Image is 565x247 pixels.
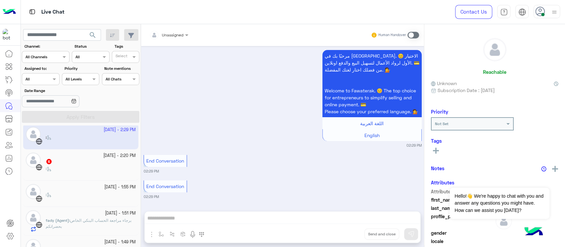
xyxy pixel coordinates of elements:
img: tab [518,8,526,16]
img: notes [541,166,546,172]
span: last_name [431,205,494,212]
h6: Tags [431,138,558,144]
small: Human Handover [378,32,406,38]
small: [DATE] - 1:49 PM [104,239,136,245]
small: 02:29 PM [144,169,159,174]
span: Hello!👋 We're happy to chat with you and answer any questions you might have. How can we assist y... [449,188,549,219]
p: Live Chat [41,8,65,17]
b: : [46,218,70,223]
img: defaultAdmin.png [26,153,41,168]
h6: Priority [431,109,448,115]
span: Unknown [431,80,457,87]
a: tab [497,5,510,19]
img: add [552,166,558,172]
span: locale [431,238,494,245]
button: search [85,29,101,43]
img: defaultAdmin.png [26,184,41,199]
label: Note mentions [104,66,138,72]
small: 02:29 PM [144,194,159,199]
small: [DATE] - 1:51 PM [105,210,136,217]
label: Channel: [24,43,69,49]
img: 171468393613305 [3,29,15,41]
img: defaultAdmin.png [495,213,512,229]
span: fady (Agent) [46,218,69,223]
h6: Attributes [431,179,454,185]
a: Contact Us [455,5,492,19]
img: tab [500,8,508,16]
span: Attribute Name [431,188,494,195]
span: End Conversation [146,158,184,164]
small: [DATE] - 2:20 PM [103,153,136,159]
span: اللغة العربية [360,121,384,126]
span: برجاء مراجعة الحساب البنكي الخاص بحضراتكم [46,218,131,229]
span: Unassigned [162,32,183,37]
button: Send and close [364,228,399,240]
label: Date Range [24,88,99,94]
label: Priority [65,66,99,72]
span: null [495,238,559,245]
span: English [364,132,380,138]
img: defaultAdmin.png [26,210,41,225]
h6: Reachable [483,69,506,75]
img: profile [550,8,558,16]
span: gender [431,229,494,236]
b: : [46,192,47,197]
label: Status [74,43,109,49]
p: 5/10/2025, 2:29 PM [322,50,422,117]
small: 02:29 PM [406,143,422,148]
img: WebChat [36,222,42,228]
span: Subscription Date : [DATE] [438,87,495,94]
img: WebChat [36,195,42,202]
b: : [46,166,47,171]
span: search [89,31,97,39]
img: WebChat [36,164,42,171]
button: Apply Filters [22,111,139,123]
b: Not Set [435,121,448,126]
img: hulul-logo.png [522,221,545,244]
label: Assigned to: [24,66,59,72]
span: End Conversation [146,183,184,189]
img: defaultAdmin.png [484,38,506,61]
label: Tags [115,43,139,49]
span: 6 [46,159,52,164]
small: [DATE] - 1:55 PM [104,184,136,190]
img: Logo [3,5,16,19]
h6: Notes [431,165,445,171]
div: Select [115,53,127,61]
img: tab [28,8,36,16]
span: profile_pic [431,213,494,228]
span: null [495,229,559,236]
span: first_name [431,196,494,203]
